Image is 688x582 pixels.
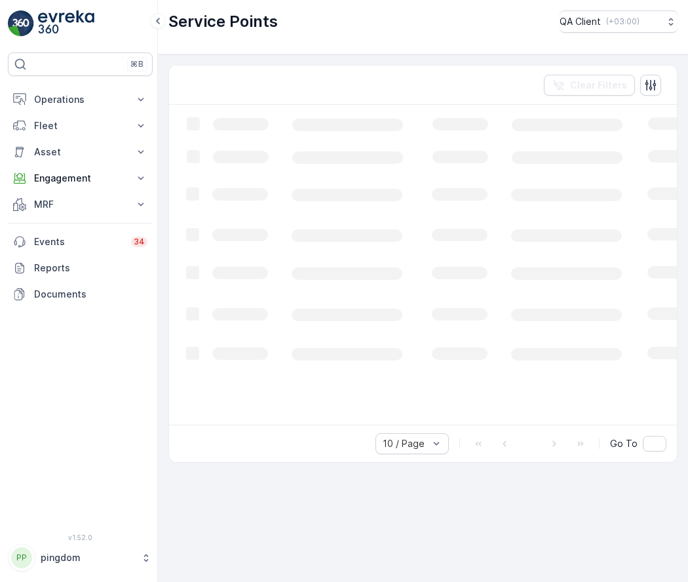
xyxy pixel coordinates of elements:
img: logo_light-DOdMpM7g.png [38,10,94,37]
button: Engagement [8,165,153,191]
button: Asset [8,139,153,165]
span: v 1.52.0 [8,533,153,541]
p: Service Points [168,11,278,32]
p: Clear Filters [570,79,627,92]
button: Fleet [8,113,153,139]
p: Operations [34,93,126,106]
span: Go To [610,437,638,450]
p: Events [34,235,123,248]
button: Operations [8,87,153,113]
p: QA Client [560,15,601,28]
button: QA Client(+03:00) [560,10,678,33]
a: Events34 [8,229,153,255]
a: Reports [8,255,153,281]
p: Documents [34,288,147,301]
p: ⌘B [130,59,143,69]
p: pingdom [41,551,134,564]
img: logo [8,10,34,37]
p: 34 [134,237,145,247]
p: Fleet [34,119,126,132]
button: Clear Filters [544,75,635,96]
button: PPpingdom [8,544,153,572]
p: Reports [34,262,147,275]
p: Engagement [34,172,126,185]
div: PP [11,547,32,568]
button: MRF [8,191,153,218]
p: ( +03:00 ) [606,16,640,27]
p: MRF [34,198,126,211]
a: Documents [8,281,153,307]
p: Asset [34,145,126,159]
